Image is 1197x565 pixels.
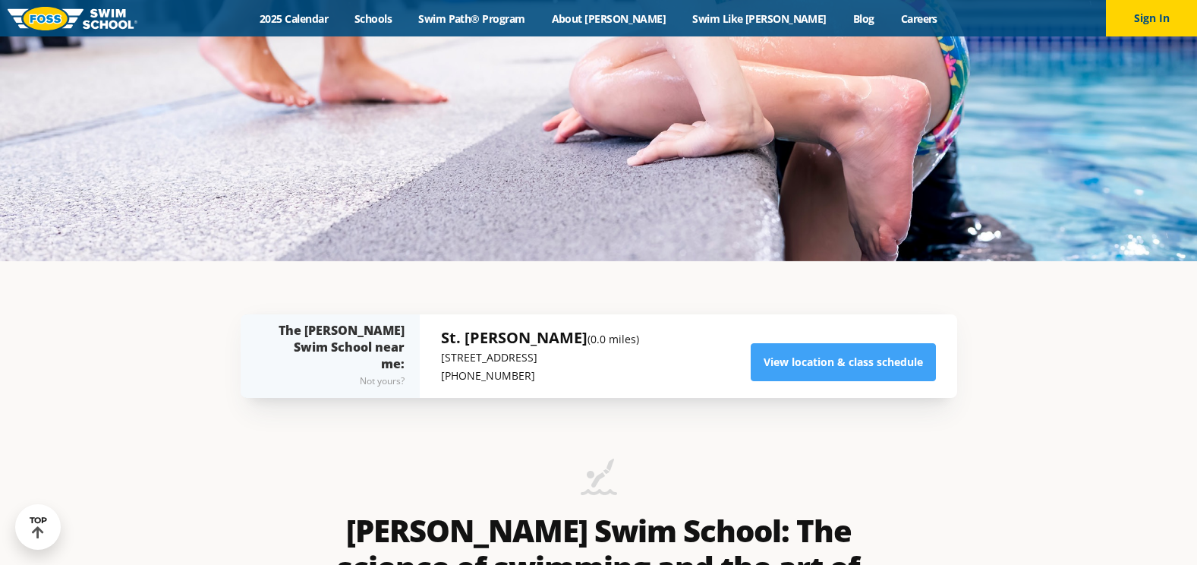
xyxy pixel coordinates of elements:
[839,11,887,26] a: Blog
[441,327,639,349] h5: St. [PERSON_NAME]
[751,343,936,381] a: View location & class schedule
[247,11,342,26] a: 2025 Calendar
[887,11,950,26] a: Careers
[441,367,639,385] p: [PHONE_NUMBER]
[538,11,679,26] a: About [PERSON_NAME]
[271,372,405,390] div: Not yours?
[8,7,137,30] img: FOSS Swim School Logo
[405,11,538,26] a: Swim Path® Program
[581,459,617,505] img: icon-swimming-diving-2.png
[271,322,405,390] div: The [PERSON_NAME] Swim School near me:
[587,332,639,346] small: (0.0 miles)
[441,349,639,367] p: [STREET_ADDRESS]
[30,516,47,539] div: TOP
[679,11,840,26] a: Swim Like [PERSON_NAME]
[342,11,405,26] a: Schools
